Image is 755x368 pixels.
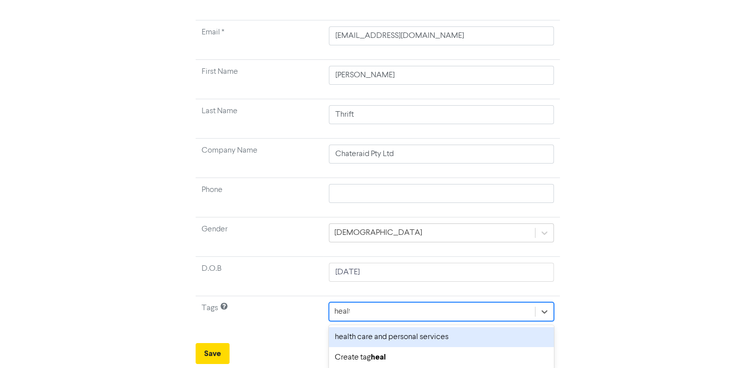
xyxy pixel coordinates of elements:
[196,217,323,257] td: Gender
[196,343,230,364] button: Save
[329,327,553,347] div: health care and personal services
[196,296,323,336] td: Tags
[335,354,386,362] span: Create tag
[334,227,422,239] div: [DEMOGRAPHIC_DATA]
[371,352,386,362] b: heal
[196,257,323,296] td: D.O.B
[196,20,323,60] td: Required
[196,60,323,99] td: First Name
[196,178,323,217] td: Phone
[196,139,323,178] td: Company Name
[329,263,553,282] input: Click to select a date
[196,99,323,139] td: Last Name
[705,320,755,368] iframe: Chat Widget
